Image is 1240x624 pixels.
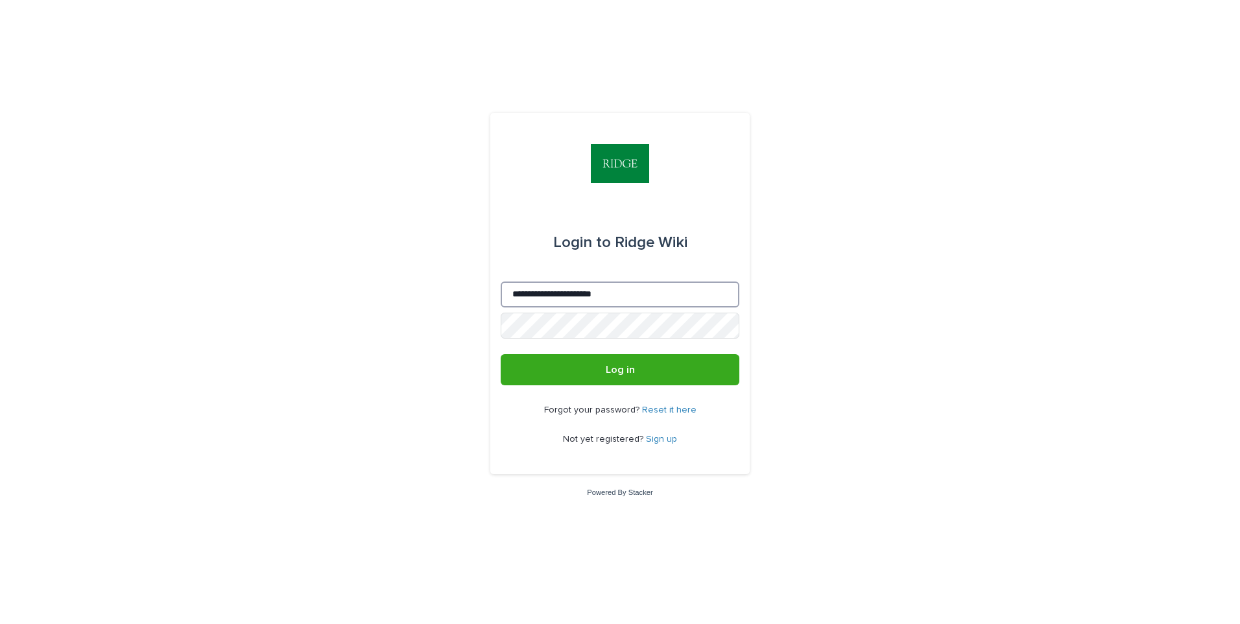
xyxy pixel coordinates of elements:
[642,405,697,414] a: Reset it here
[563,435,646,444] span: Not yet registered?
[553,235,611,250] span: Login to
[544,405,642,414] span: Forgot your password?
[591,144,649,183] img: gjha9zmLRh2zRMO5XP9I
[553,224,687,261] div: Ridge Wiki
[587,488,652,496] a: Powered By Stacker
[646,435,677,444] a: Sign up
[501,354,739,385] button: Log in
[606,365,635,375] span: Log in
